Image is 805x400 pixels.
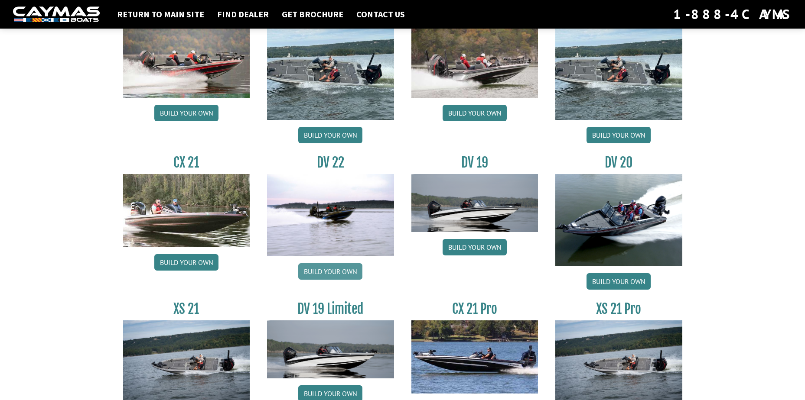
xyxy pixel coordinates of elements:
[113,9,209,20] a: Return to main site
[555,174,682,266] img: DV_20_from_website_for_caymas_connect.png
[267,174,394,256] img: DV22_original_motor_cropped_for_caymas_connect.jpg
[555,301,682,317] h3: XS 21 Pro
[123,25,250,98] img: CX-20_thumbnail.jpg
[267,320,394,378] img: dv-19-ban_from_website_for_caymas_connect.png
[13,6,100,23] img: white-logo-c9c8dbefe5ff5ceceb0f0178aa75bf4bb51f6bca0971e226c86eb53dfe498488.png
[411,320,538,393] img: CX-21Pro_thumbnail.jpg
[267,155,394,171] h3: DV 22
[213,9,273,20] a: Find Dealer
[267,25,394,120] img: XS_20_resized.jpg
[123,301,250,317] h3: XS 21
[123,174,250,247] img: CX21_thumb.jpg
[154,254,218,271] a: Build your own
[123,155,250,171] h3: CX 21
[298,263,362,280] a: Build your own
[587,127,651,143] a: Build your own
[411,301,538,317] h3: CX 21 Pro
[352,9,409,20] a: Contact Us
[673,5,792,24] div: 1-888-4CAYMAS
[587,273,651,290] a: Build your own
[443,239,507,255] a: Build your own
[555,25,682,120] img: XS_20_resized.jpg
[443,105,507,121] a: Build your own
[411,155,538,171] h3: DV 19
[298,127,362,143] a: Build your own
[154,105,218,121] a: Build your own
[267,301,394,317] h3: DV 19 Limited
[555,155,682,171] h3: DV 20
[411,25,538,98] img: CX-20Pro_thumbnail.jpg
[411,174,538,232] img: dv-19-ban_from_website_for_caymas_connect.png
[277,9,348,20] a: Get Brochure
